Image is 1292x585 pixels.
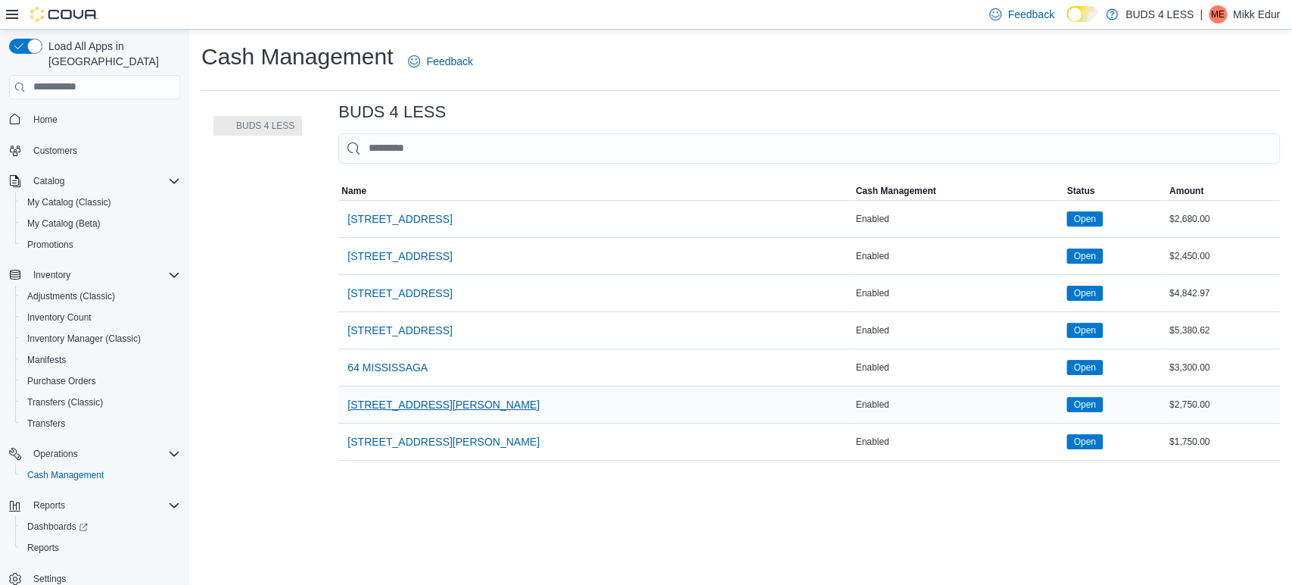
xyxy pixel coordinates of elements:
[1211,5,1225,23] span: ME
[33,269,70,281] span: Inventory
[3,139,186,161] button: Customers
[27,111,64,129] a: Home
[27,110,180,129] span: Home
[21,236,79,254] a: Promotions
[33,114,58,126] span: Home
[21,287,121,305] a: Adjustments (Classic)
[347,286,452,301] span: [STREET_ADDRESS]
[1073,435,1095,449] span: Open
[42,39,180,69] span: Load All Apps in [GEOGRAPHIC_DATA]
[1166,358,1280,377] div: $3,300.00
[27,418,65,430] span: Transfers
[1166,284,1280,302] div: $4,842.97
[1073,286,1095,300] span: Open
[21,330,180,348] span: Inventory Manager (Classic)
[15,234,186,255] button: Promotions
[1125,5,1194,23] p: BUDS 4 LESS
[21,236,180,254] span: Promotions
[27,266,180,284] span: Inventory
[27,217,101,230] span: My Catalog (Beta)
[852,433,1063,451] div: Enabled
[15,516,186,537] a: Dashboards
[1066,323,1102,338] span: Open
[426,54,472,69] span: Feedback
[33,145,77,157] span: Customers
[27,290,115,302] span: Adjustments (Classic)
[21,518,180,536] span: Dashboards
[21,214,107,233] a: My Catalog (Beta)
[27,141,180,160] span: Customers
[15,537,186,558] button: Reports
[1073,361,1095,374] span: Open
[338,182,852,200] button: Name
[341,241,458,271] button: [STREET_ADDRESS]
[1073,212,1095,226] span: Open
[341,204,458,234] button: [STREET_ADDRESS]
[21,415,71,433] a: Transfers
[33,175,64,187] span: Catalog
[21,539,65,557] a: Reports
[27,542,59,554] span: Reports
[27,396,103,408] span: Transfers (Classic)
[27,375,96,387] span: Purchase Orders
[341,278,458,308] button: [STREET_ADDRESS]
[1166,321,1280,339] div: $5,380.62
[27,521,88,533] span: Dashboards
[3,108,186,130] button: Home
[1166,433,1280,451] div: $1,750.00
[21,351,180,369] span: Manifests
[33,499,65,511] span: Reports
[852,396,1063,414] div: Enabled
[1169,185,1203,197] span: Amount
[338,103,446,121] h3: BUDS 4 LESS
[1063,182,1166,200] button: Status
[347,434,540,449] span: [STREET_ADDRESS][PERSON_NAME]
[852,210,1063,228] div: Enabled
[1066,185,1094,197] span: Status
[852,247,1063,265] div: Enabled
[341,352,434,383] button: 64 MISSISSAGA
[21,518,94,536] a: Dashboards
[27,333,141,345] span: Inventory Manager (Classic)
[3,443,186,465] button: Operations
[1066,211,1102,227] span: Open
[852,358,1063,377] div: Enabled
[1066,397,1102,412] span: Open
[15,307,186,328] button: Inventory Count
[852,321,1063,339] div: Enabled
[341,427,546,457] button: [STREET_ADDRESS][PERSON_NAME]
[1073,324,1095,337] span: Open
[21,393,109,411] a: Transfers (Classic)
[27,469,104,481] span: Cash Management
[33,573,66,585] span: Settings
[15,371,186,392] button: Purchase Orders
[1166,396,1280,414] div: $2,750.00
[27,196,111,208] span: My Catalog (Classic)
[15,392,186,413] button: Transfers (Classic)
[21,193,117,211] a: My Catalog (Classic)
[347,360,428,375] span: 64 MISSISSAGA
[15,192,186,213] button: My Catalog (Classic)
[15,213,186,234] button: My Catalog (Beta)
[1166,210,1280,228] div: $2,680.00
[21,351,72,369] a: Manifests
[21,393,180,411] span: Transfers (Classic)
[21,214,180,233] span: My Catalog (Beta)
[27,445,180,463] span: Operations
[3,495,186,516] button: Reports
[21,287,180,305] span: Adjustments (Classic)
[1200,5,1203,23] p: |
[347,397,540,412] span: [STREET_ADDRESS][PERSON_NAME]
[347,323,452,338] span: [STREET_ADDRESS]
[1233,5,1280,23] p: Mikk Edur
[1007,7,1054,22] span: Feedback
[1166,247,1280,265] div: $2,450.00
[855,185,936,197] span: Cash Management
[33,448,78,460] span: Operations
[1073,398,1095,411] span: Open
[852,284,1063,302] div: Enabled
[852,182,1063,200] button: Cash Management
[21,308,180,327] span: Inventory Count
[338,133,1280,164] input: This is a search bar. As you type, the results lower in the page will automatically filter.
[21,330,147,348] a: Inventory Manager (Classic)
